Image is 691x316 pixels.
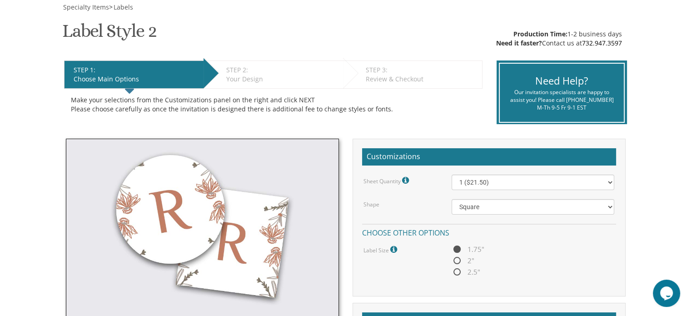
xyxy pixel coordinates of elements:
div: Your Design [226,75,338,84]
span: 2" [452,255,474,266]
span: Need it faster? [496,39,542,47]
label: Sheet Quantity [363,175,411,186]
h1: Label Style 2 [62,21,156,48]
p: 1-2 business days Contact us at [496,30,622,48]
label: Label Size [363,244,399,256]
span: > [109,3,133,11]
div: STEP 3: [366,65,477,75]
span: Specialty Items [63,3,109,11]
div: Choose Main Options [74,75,199,84]
a: Specialty Items [62,3,109,11]
span: Labels [114,3,133,11]
h2: Customizations [362,148,616,166]
span: Production Time: [513,30,567,38]
a: 732.947.3597 [582,39,622,47]
span: 1.75" [452,244,484,255]
div: Review & Checkout [366,75,477,84]
span: 2.5" [452,266,480,278]
iframe: chat widget [653,280,682,307]
div: Our invitation specialists are happy to assist you! Please call [PHONE_NUMBER] M-Th 9-5 Fr 9-1 EST [507,88,617,111]
a: Labels [113,3,133,11]
div: Need Help? [507,74,617,88]
div: Make your selections from the Customizations panel on the right and click NEXT Please choose care... [71,95,476,114]
div: STEP 2: [226,65,338,75]
div: STEP 1: [74,65,199,75]
label: Shape [363,201,379,208]
h4: Choose other options [362,224,616,240]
